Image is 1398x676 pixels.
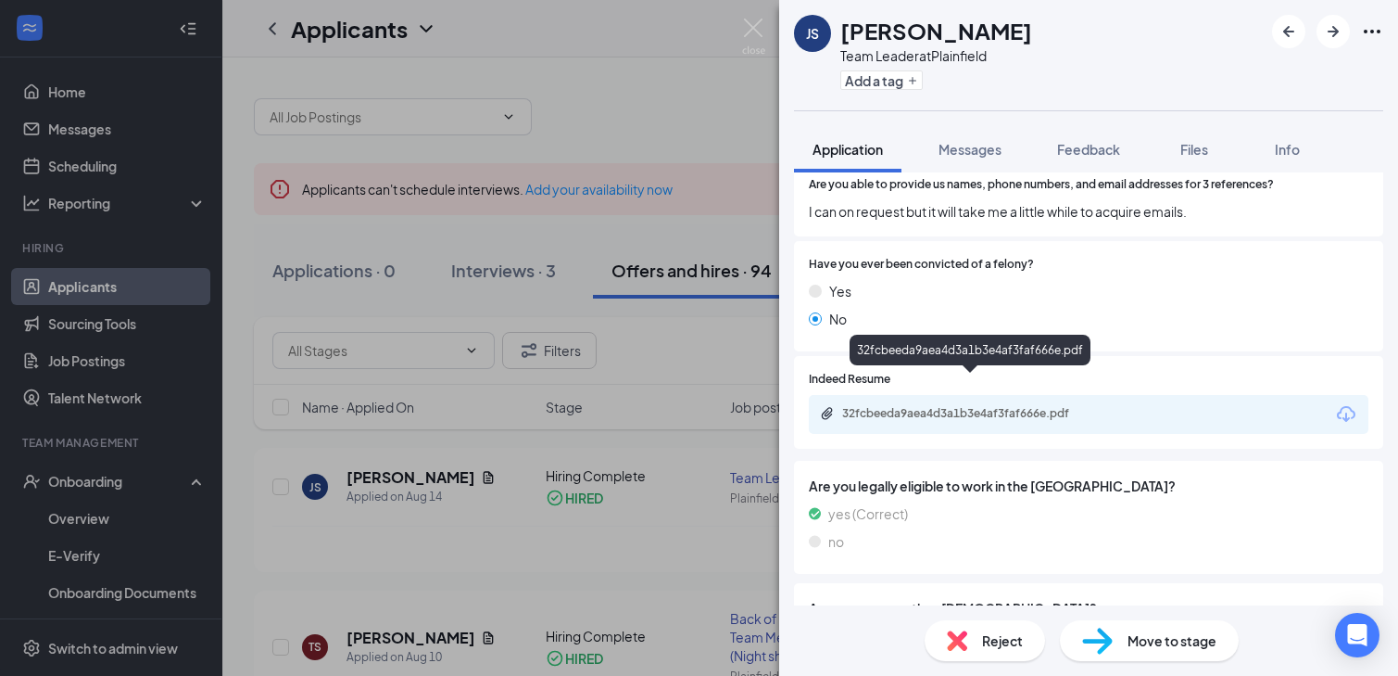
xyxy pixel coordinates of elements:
span: no [828,531,844,552]
svg: Plus [907,75,918,86]
span: Messages [938,141,1001,158]
span: Have you ever been convicted of a felony? [809,256,1034,274]
span: Indeed Resume [809,371,890,389]
div: 32fcbeeda9aea4d3a1b3e4af3faf666e.pdf [850,335,1090,365]
span: Are you legally eligible to work in the [GEOGRAPHIC_DATA]? [809,476,1368,496]
svg: Download [1335,403,1357,426]
span: I can on request but it will take me a little while to acquire emails. [809,201,1368,222]
svg: Ellipses [1361,20,1383,43]
svg: Paperclip [820,406,835,421]
span: Are you able to provide us names, phone numbers, and email addresses for 3 references? [809,176,1274,194]
div: 32fcbeeda9aea4d3a1b3e4af3faf666e.pdf [842,406,1102,421]
div: JS [806,24,819,43]
button: ArrowLeftNew [1272,15,1305,48]
span: Info [1275,141,1300,158]
h1: [PERSON_NAME] [840,15,1032,46]
span: Application [812,141,883,158]
span: Are you younger than [DEMOGRAPHIC_DATA]? [809,598,1368,619]
button: ArrowRight [1316,15,1350,48]
span: Yes [829,281,851,301]
div: Team Leader at Plainfield [840,46,1032,65]
span: No [829,309,847,329]
svg: ArrowLeftNew [1278,20,1300,43]
span: yes (Correct) [828,504,908,524]
span: Reject [982,631,1023,651]
svg: ArrowRight [1322,20,1344,43]
span: Files [1180,141,1208,158]
span: Move to stage [1127,631,1216,651]
button: PlusAdd a tag [840,70,923,90]
a: Paperclip32fcbeeda9aea4d3a1b3e4af3faf666e.pdf [820,406,1120,424]
div: Open Intercom Messenger [1335,613,1379,657]
span: Feedback [1057,141,1120,158]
